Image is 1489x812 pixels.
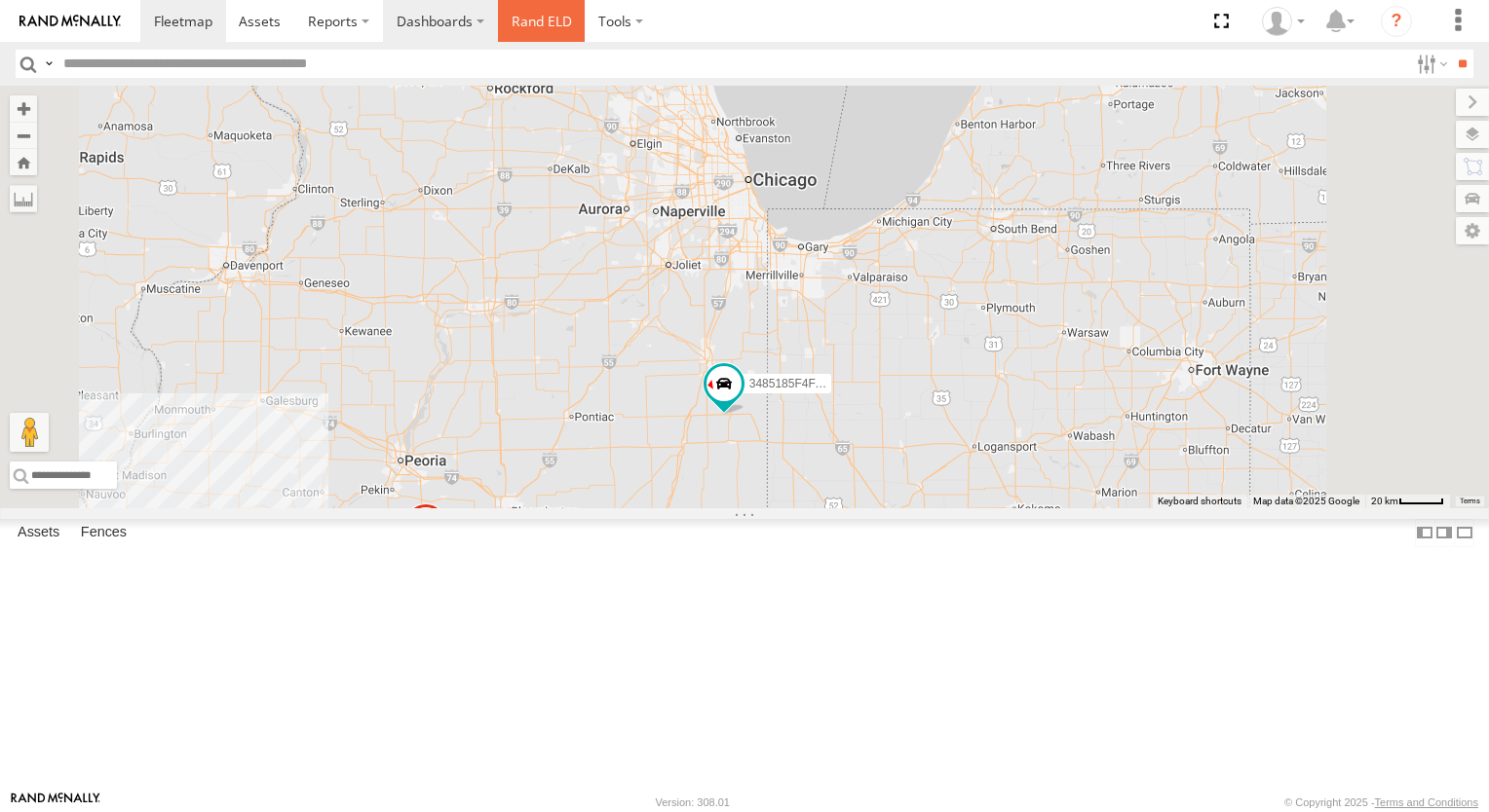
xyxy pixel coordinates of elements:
[1381,6,1412,37] i: ?
[1434,519,1454,547] label: Dock Summary Table to the Right
[1375,796,1478,808] a: Terms and Conditions
[10,95,37,122] button: Zoom in
[1415,519,1434,547] label: Dock Summary Table to the Left
[1158,495,1241,508] button: Keyboard shortcuts
[1460,498,1480,505] a: Terms (opens in new tab)
[1371,496,1398,506] span: 20 km
[1409,50,1451,78] label: Search Filter Options
[749,377,831,390] span: 3485185F4FAC
[71,519,136,546] label: Fences
[10,185,37,212] label: Measure
[1284,796,1478,808] div: © Copyright 2025 -
[10,149,37,175] button: Zoom Home
[1456,217,1489,244] label: Map Settings
[1365,495,1450,508] button: Map Scale: 20 km per 43 pixels
[19,15,121,28] img: rand-logo.svg
[41,50,57,78] label: Search Query
[1253,496,1359,506] span: Map data ©2025 Google
[11,793,100,812] a: Visit our Website
[8,519,69,546] label: Assets
[10,122,37,149] button: Zoom out
[656,796,730,808] div: Version: 308.01
[1455,519,1474,547] label: Hide Summary Table
[10,413,49,452] button: Drag Pegman onto the map to open Street View
[1255,7,1312,36] div: Cole Grenlund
